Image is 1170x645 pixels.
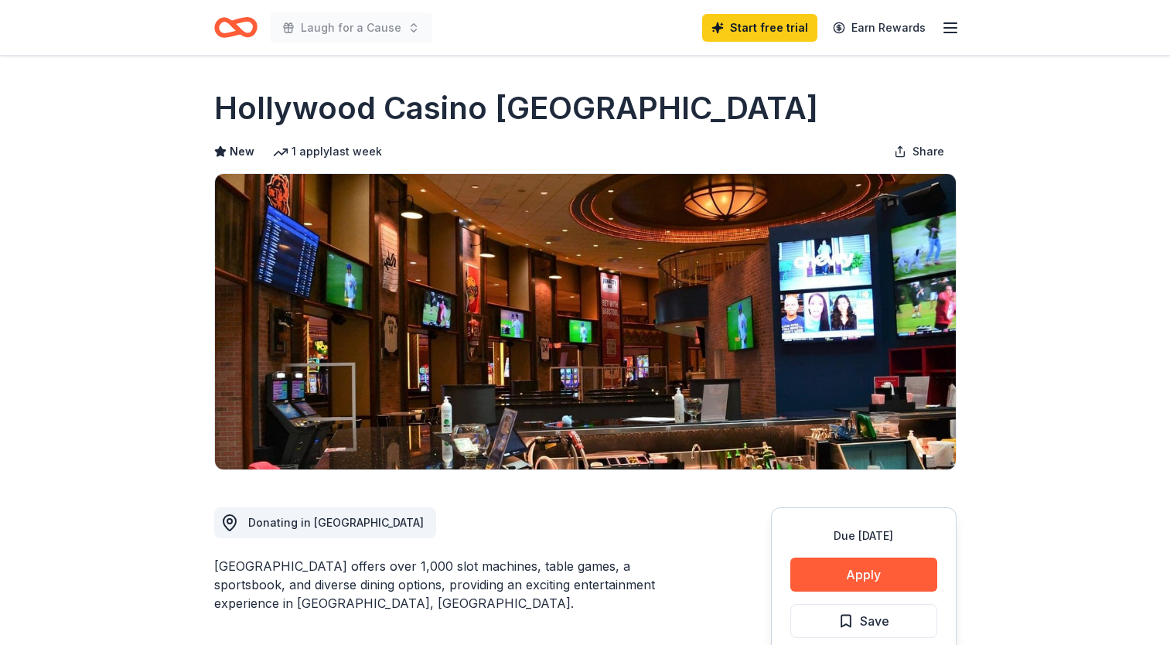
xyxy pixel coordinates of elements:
button: Share [882,136,957,167]
span: Donating in [GEOGRAPHIC_DATA] [248,516,424,529]
span: Laugh for a Cause [301,19,401,37]
span: Save [860,611,889,631]
img: Image for Hollywood Casino Aurora [215,174,956,469]
a: Home [214,9,258,46]
div: Due [DATE] [790,527,937,545]
button: Laugh for a Cause [270,12,432,43]
button: Apply [790,558,937,592]
a: Earn Rewards [824,14,935,42]
span: Share [912,142,944,161]
div: [GEOGRAPHIC_DATA] offers over 1,000 slot machines, table games, a sportsbook, and diverse dining ... [214,557,697,613]
h1: Hollywood Casino [GEOGRAPHIC_DATA] [214,87,818,130]
div: 1 apply last week [273,142,382,161]
button: Save [790,604,937,638]
a: Start free trial [702,14,817,42]
span: New [230,142,254,161]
